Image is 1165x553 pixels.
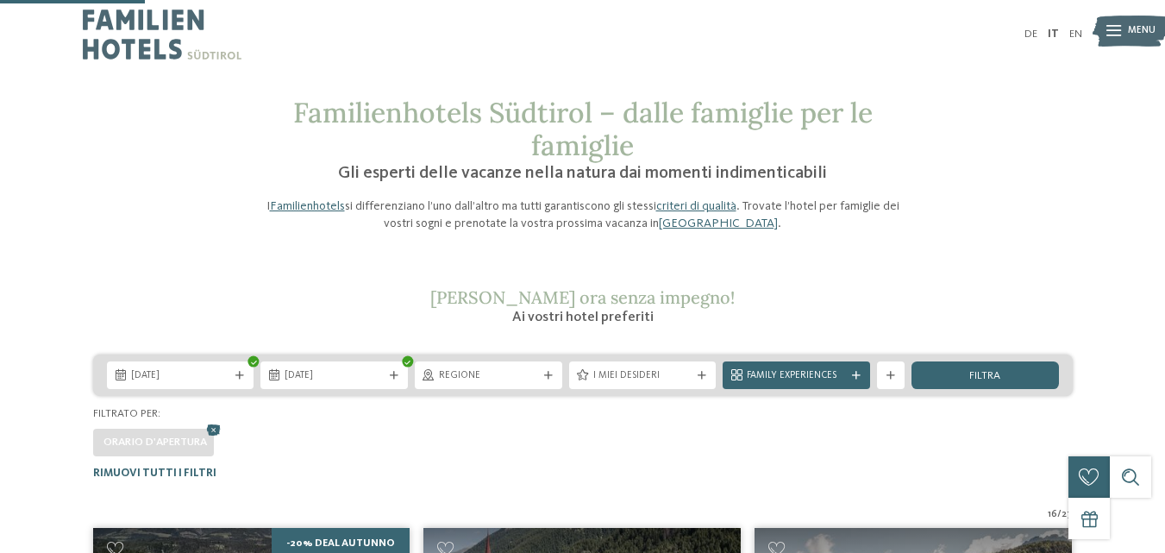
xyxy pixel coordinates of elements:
p: I si differenziano l’uno dall’altro ma tutti garantiscono gli stessi . Trovate l’hotel per famigl... [255,198,911,232]
span: [DATE] [131,369,230,383]
span: Rimuovi tutti i filtri [93,468,216,479]
span: Familienhotels Südtirol – dalle famiglie per le famiglie [293,95,873,163]
a: IT [1048,28,1059,40]
span: [PERSON_NAME] ora senza impegno! [430,286,735,308]
span: 16 [1048,508,1057,522]
span: Orario d'apertura [103,437,207,448]
span: [DATE] [285,369,384,383]
a: DE [1024,28,1037,40]
span: filtra [969,371,1000,382]
span: / [1057,508,1062,522]
a: [GEOGRAPHIC_DATA] [659,217,778,229]
span: Ai vostri hotel preferiti [512,311,654,324]
a: criteri di qualità [656,200,736,212]
a: Familienhotels [270,200,345,212]
span: Menu [1128,24,1156,38]
span: Gli esperti delle vacanze nella natura dai momenti indimenticabili [338,165,827,182]
span: 27 [1062,508,1073,522]
span: Regione [439,369,538,383]
a: EN [1069,28,1082,40]
span: I miei desideri [593,369,692,383]
span: Filtrato per: [93,408,160,419]
span: Family Experiences [747,369,846,383]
